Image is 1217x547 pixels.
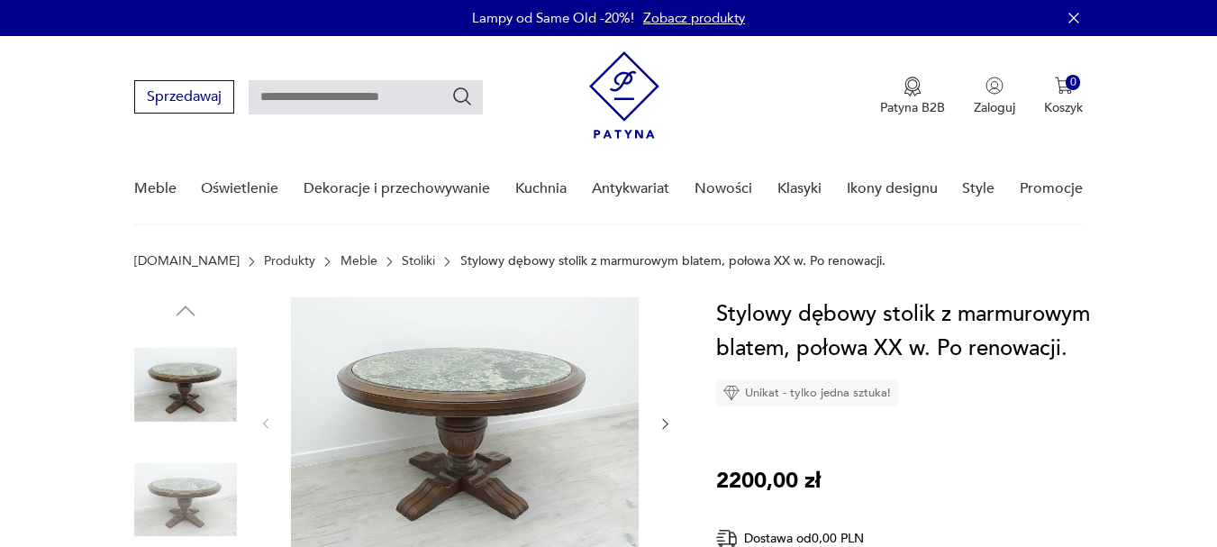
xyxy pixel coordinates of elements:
[515,154,567,223] a: Kuchnia
[716,379,898,406] div: Unikat - tylko jedna sztuka!
[134,254,240,269] a: [DOMAIN_NAME]
[904,77,922,96] img: Ikona medalu
[1044,77,1083,116] button: 0Koszyk
[974,99,1015,116] p: Zaloguj
[1044,99,1083,116] p: Koszyk
[716,297,1096,366] h1: Stylowy dębowy stolik z marmurowym blatem, połowa XX w. Po renowacji.
[847,154,938,223] a: Ikony designu
[716,464,821,498] p: 2200,00 zł
[134,333,237,436] img: Zdjęcie produktu Stylowy dębowy stolik z marmurowym blatem, połowa XX w. Po renowacji.
[304,154,490,223] a: Dekoracje i przechowywanie
[880,77,945,116] a: Ikona medaluPatyna B2B
[643,9,745,27] a: Zobacz produkty
[880,77,945,116] button: Patyna B2B
[589,51,659,139] img: Patyna - sklep z meblami i dekoracjami vintage
[341,254,377,269] a: Meble
[264,254,315,269] a: Produkty
[974,77,1015,116] button: Zaloguj
[592,154,669,223] a: Antykwariat
[134,80,234,114] button: Sprzedawaj
[402,254,435,269] a: Stoliki
[134,154,177,223] a: Meble
[134,92,234,105] a: Sprzedawaj
[201,154,278,223] a: Oświetlenie
[460,254,886,269] p: Stylowy dębowy stolik z marmurowym blatem, połowa XX w. Po renowacji.
[880,99,945,116] p: Patyna B2B
[1055,77,1073,95] img: Ikona koszyka
[695,154,752,223] a: Nowości
[451,86,473,107] button: Szukaj
[777,154,822,223] a: Klasyki
[1066,75,1081,90] div: 0
[1020,154,1083,223] a: Promocje
[962,154,994,223] a: Style
[985,77,1004,95] img: Ikonka użytkownika
[472,9,634,27] p: Lampy od Same Old -20%!
[723,385,740,401] img: Ikona diamentu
